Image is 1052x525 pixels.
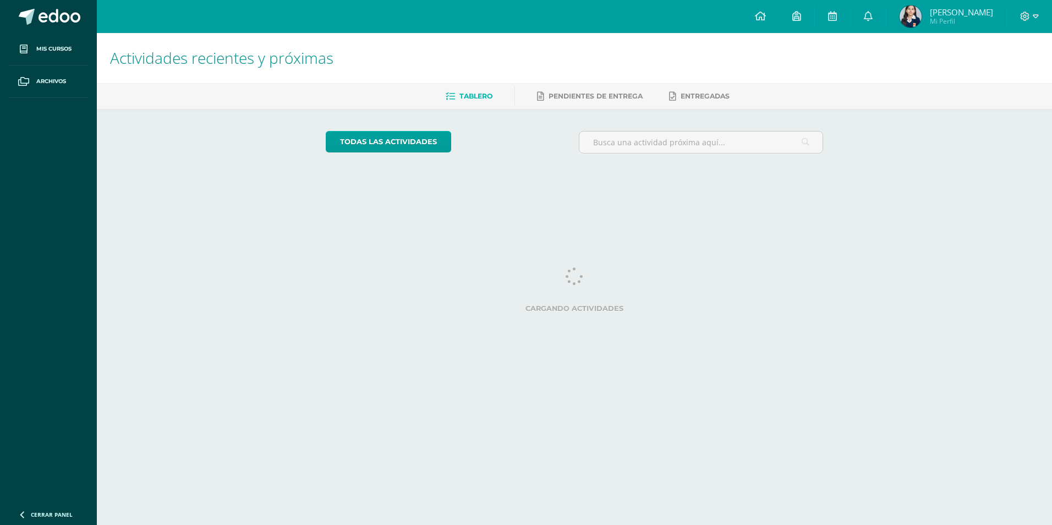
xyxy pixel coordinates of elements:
[36,77,66,86] span: Archivos
[459,92,492,100] span: Tablero
[930,7,993,18] span: [PERSON_NAME]
[326,131,451,152] a: todas las Actividades
[537,87,643,105] a: Pendientes de entrega
[446,87,492,105] a: Tablero
[326,304,824,313] label: Cargando actividades
[9,65,88,98] a: Archivos
[9,33,88,65] a: Mis cursos
[669,87,730,105] a: Entregadas
[681,92,730,100] span: Entregadas
[930,17,993,26] span: Mi Perfil
[31,511,73,518] span: Cerrar panel
[579,132,823,153] input: Busca una actividad próxima aquí...
[110,47,333,68] span: Actividades recientes y próximas
[549,92,643,100] span: Pendientes de entrega
[36,45,72,53] span: Mis cursos
[900,6,922,28] img: f8094eafb306b5b366d0107dc7bf8172.png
